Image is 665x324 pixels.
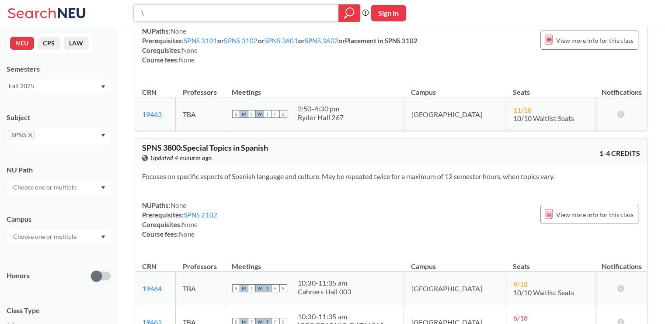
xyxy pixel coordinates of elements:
[64,37,89,50] button: LAW
[272,284,279,292] span: F
[101,134,105,137] svg: Dropdown arrow
[9,231,82,242] input: Choose one or multiple
[182,46,198,54] span: None
[506,253,596,272] th: Seats
[279,110,287,118] span: S
[171,201,186,209] span: None
[142,26,418,65] div: NUPaths: Prerequisites: or or or or Placement in SPNS 3102 Corequisites: Course fees:
[556,35,634,46] span: View more info for this class
[404,253,506,272] th: Campus
[7,128,111,145] div: SPNSX to remove pillDropdown arrow
[305,37,338,45] a: SPNS 3602
[404,97,506,131] td: [GEOGRAPHIC_DATA]
[101,235,105,239] svg: Dropdown arrow
[7,180,111,195] div: Dropdown arrow
[176,79,225,97] th: Professors
[371,5,406,21] button: Sign In
[142,284,162,293] a: 19464
[176,97,225,131] td: TBA
[184,37,217,45] a: SPNS 3101
[142,143,268,152] span: SPNS 3800 : Special Topics in Spanish
[264,110,272,118] span: T
[264,284,272,292] span: T
[140,6,332,21] input: Class, professor, course number, "phrase"
[272,110,279,118] span: F
[225,253,404,272] th: Meetings
[232,110,240,118] span: S
[556,209,634,220] span: View more info for this class
[171,27,186,35] span: None
[513,114,574,122] span: 10/10 Waitlist Seats
[28,133,32,137] svg: X to remove pill
[248,110,256,118] span: T
[101,85,105,89] svg: Dropdown arrow
[265,37,298,45] a: SPNS 3601
[9,182,82,193] input: Choose one or multiple
[176,253,225,272] th: Professors
[404,272,506,305] td: [GEOGRAPHIC_DATA]
[7,79,111,93] div: Fall 2025Dropdown arrow
[298,113,344,122] div: Ryder Hall 267
[184,211,217,219] a: SPNS 2102
[179,230,195,238] span: None
[142,262,157,271] div: CRN
[7,214,111,224] div: Campus
[240,284,248,292] span: M
[142,110,162,118] a: 19463
[596,253,647,272] th: Notifications
[10,37,34,50] button: NEU
[240,110,248,118] span: M
[9,130,35,140] span: SPNSX to remove pill
[142,172,640,181] section: Focuses on specific aspects of Spanish language and culture. May be repeated twice for a maximum ...
[179,56,195,64] span: None
[513,288,574,296] span: 10/10 Waitlist Seats
[248,284,256,292] span: T
[232,284,240,292] span: S
[150,153,212,163] span: Updated 4 minutes ago
[224,37,258,45] a: SPNS 3102
[513,314,528,322] span: 6 / 18
[298,104,344,113] div: 2:50 - 4:30 pm
[7,229,111,244] div: Dropdown arrow
[256,110,264,118] span: W
[9,81,100,91] div: Fall 2025
[142,87,157,97] div: CRN
[176,272,225,305] td: TBA
[298,312,384,321] div: 10:30 - 11:35 am
[298,279,352,287] div: 10:30 - 11:35 am
[182,221,198,228] span: None
[513,280,528,288] span: 9 / 18
[513,106,532,114] span: 11 / 18
[506,79,596,97] th: Seats
[38,37,60,50] button: CPS
[279,284,287,292] span: S
[596,79,647,97] th: Notifications
[404,79,506,97] th: Campus
[256,284,264,292] span: W
[7,271,30,281] p: Honors
[7,113,111,122] div: Subject
[599,148,640,158] span: 1-4 CREDITS
[225,79,404,97] th: Meetings
[7,306,111,315] span: Class Type
[7,64,111,74] div: Semesters
[142,200,217,239] div: NUPaths: Prerequisites: Corequisites: Course fees:
[338,4,360,22] div: magnifying glass
[7,165,111,175] div: NU Path
[298,287,352,296] div: Cahners Hall 003
[101,186,105,190] svg: Dropdown arrow
[344,7,355,19] svg: magnifying glass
